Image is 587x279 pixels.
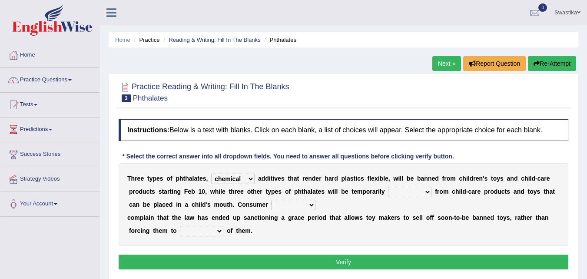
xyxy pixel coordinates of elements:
[308,175,312,182] b: n
[131,214,135,221] b: o
[0,68,99,90] a: Practice Questions
[229,201,233,208] b: h
[311,188,312,195] b: l
[278,175,281,182] b: e
[333,188,335,195] b: i
[393,175,398,182] b: w
[289,188,291,195] b: f
[442,175,444,182] b: f
[497,175,500,182] b: y
[220,188,222,195] b: l
[157,201,159,208] b: l
[0,93,99,114] a: Tests
[119,255,568,269] button: Verify
[192,175,194,182] b: l
[233,214,237,221] b: u
[479,175,483,182] b: n
[410,175,414,182] b: e
[328,175,332,182] b: a
[271,175,273,182] b: t
[459,188,461,195] b: i
[244,214,247,221] b: s
[179,175,183,182] b: h
[166,214,169,221] b: t
[135,188,139,195] b: o
[159,214,163,221] b: h
[471,188,475,195] b: a
[167,188,169,195] b: r
[447,175,451,182] b: o
[231,188,235,195] b: h
[172,214,174,221] b: t
[127,126,169,134] b: Instructions:
[369,175,371,182] b: l
[521,175,524,182] b: c
[173,188,177,195] b: n
[266,188,268,195] b: t
[307,188,311,195] b: a
[250,214,254,221] b: n
[366,188,370,195] b: o
[354,188,357,195] b: e
[335,188,336,195] b: l
[149,188,152,195] b: t
[258,214,260,221] b: t
[200,201,202,208] b: l
[214,201,219,208] b: m
[136,201,139,208] b: n
[385,175,388,182] b: e
[153,175,156,182] b: p
[357,188,362,195] b: m
[352,188,354,195] b: t
[417,175,421,182] b: b
[544,175,546,182] b: r
[424,175,428,182] b: n
[302,188,304,195] b: t
[376,188,378,195] b: r
[547,175,550,182] b: e
[219,214,222,221] b: d
[388,175,390,182] b: ,
[198,214,202,221] b: h
[368,175,370,182] b: f
[240,188,244,195] b: e
[383,175,385,182] b: l
[178,214,181,221] b: e
[162,188,164,195] b: t
[188,188,191,195] b: e
[325,175,328,182] b: h
[274,175,278,182] b: v
[164,188,167,195] b: a
[160,175,163,182] b: s
[372,188,376,195] b: a
[132,36,159,44] li: Practice
[129,201,133,208] b: c
[461,188,462,195] b: l
[257,201,262,208] b: m
[219,201,223,208] b: o
[439,188,443,195] b: o
[537,188,541,195] b: s
[531,175,535,182] b: d
[146,201,150,208] b: e
[319,175,321,182] b: r
[265,201,268,208] b: r
[206,175,208,182] b: ,
[294,188,298,195] b: p
[443,188,448,195] b: m
[247,188,251,195] b: o
[350,175,354,182] b: s
[281,175,285,182] b: s
[205,188,207,195] b: ,
[272,175,274,182] b: i
[253,188,257,195] b: h
[475,188,477,195] b: r
[0,167,99,189] a: Strategy Videos
[131,175,135,182] b: h
[318,188,321,195] b: e
[159,201,162,208] b: a
[202,188,205,195] b: 0
[321,188,325,195] b: s
[166,201,169,208] b: e
[184,188,188,195] b: F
